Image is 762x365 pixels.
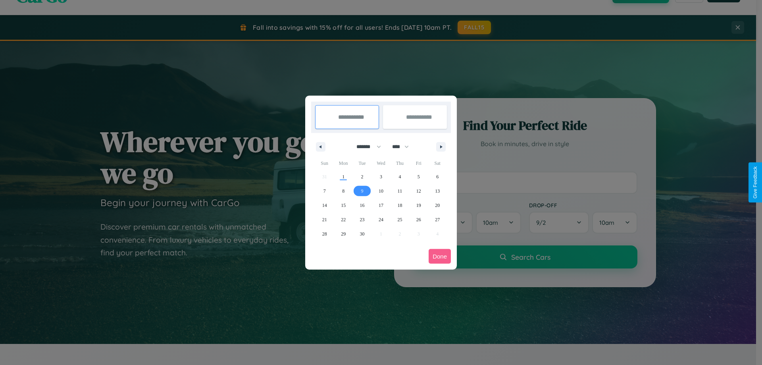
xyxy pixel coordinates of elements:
[341,212,346,227] span: 22
[371,212,390,227] button: 24
[379,198,383,212] span: 17
[334,227,352,241] button: 29
[398,184,402,198] span: 11
[428,157,447,170] span: Sat
[315,212,334,227] button: 21
[334,157,352,170] span: Mon
[409,170,428,184] button: 5
[435,184,440,198] span: 13
[752,166,758,199] div: Give Feedback
[429,249,451,264] button: Done
[315,198,334,212] button: 14
[409,184,428,198] button: 12
[315,184,334,198] button: 7
[360,212,365,227] span: 23
[428,170,447,184] button: 6
[361,170,364,184] span: 2
[428,184,447,198] button: 13
[371,184,390,198] button: 10
[322,198,327,212] span: 14
[428,198,447,212] button: 20
[371,157,390,170] span: Wed
[436,170,439,184] span: 6
[360,227,365,241] span: 30
[379,184,383,198] span: 10
[353,157,371,170] span: Tue
[322,227,327,241] span: 28
[391,157,409,170] span: Thu
[397,212,402,227] span: 25
[409,212,428,227] button: 26
[323,184,326,198] span: 7
[334,212,352,227] button: 22
[341,227,346,241] span: 29
[435,212,440,227] span: 27
[361,184,364,198] span: 9
[342,184,344,198] span: 8
[391,212,409,227] button: 25
[398,170,401,184] span: 4
[353,198,371,212] button: 16
[342,170,344,184] span: 1
[416,198,421,212] span: 19
[409,198,428,212] button: 19
[418,170,420,184] span: 5
[416,212,421,227] span: 26
[380,170,382,184] span: 3
[353,170,371,184] button: 2
[360,198,365,212] span: 16
[315,227,334,241] button: 28
[315,157,334,170] span: Sun
[428,212,447,227] button: 27
[371,170,390,184] button: 3
[416,184,421,198] span: 12
[353,184,371,198] button: 9
[391,184,409,198] button: 11
[435,198,440,212] span: 20
[341,198,346,212] span: 15
[379,212,383,227] span: 24
[353,212,371,227] button: 23
[322,212,327,227] span: 21
[353,227,371,241] button: 30
[397,198,402,212] span: 18
[334,170,352,184] button: 1
[334,184,352,198] button: 8
[391,198,409,212] button: 18
[409,157,428,170] span: Fri
[371,198,390,212] button: 17
[391,170,409,184] button: 4
[334,198,352,212] button: 15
